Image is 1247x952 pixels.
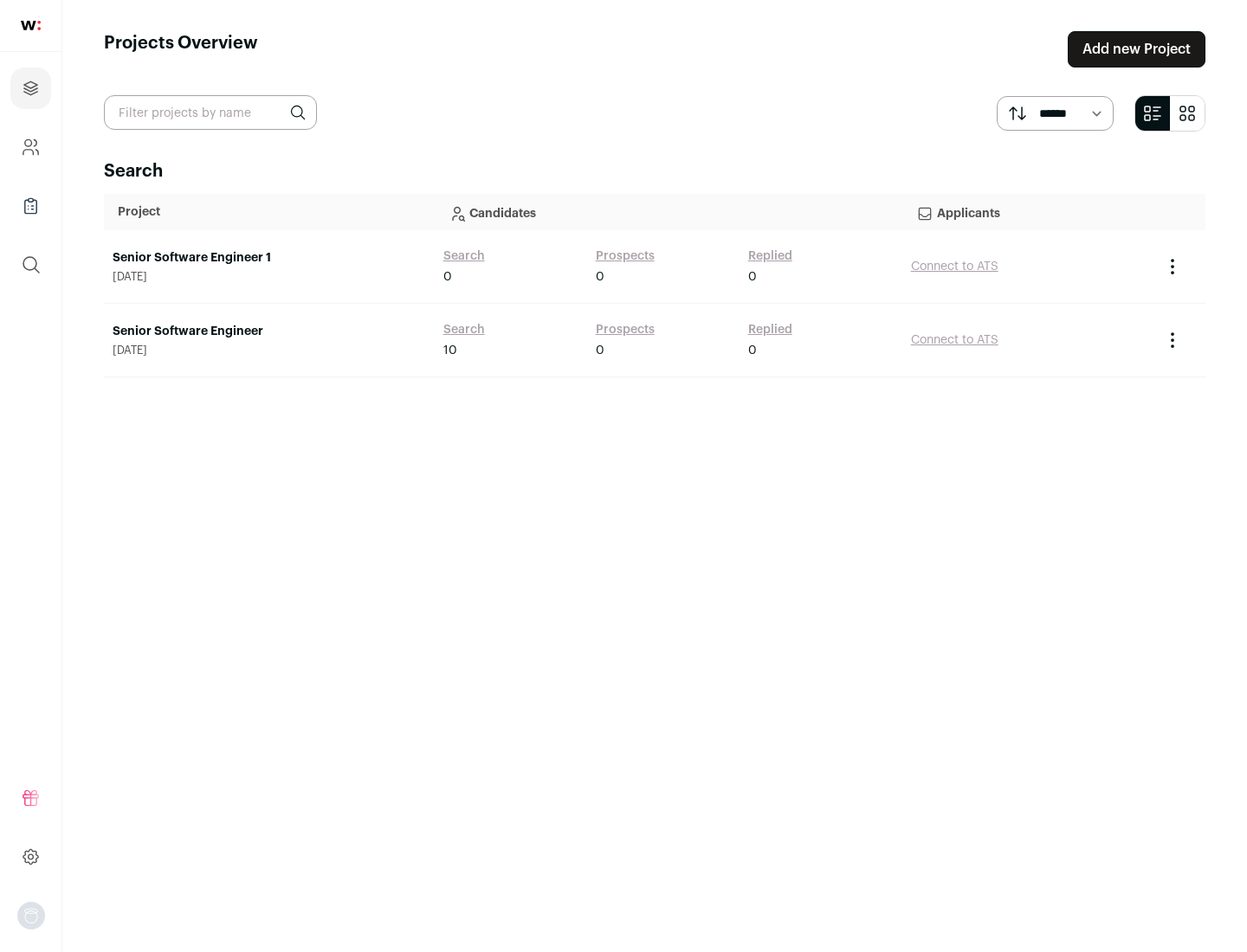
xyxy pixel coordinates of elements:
[17,902,45,929] button: Open dropdown
[113,344,426,357] span: [DATE]
[443,342,457,359] span: 10
[596,342,604,359] span: 0
[443,268,452,286] span: 0
[10,185,51,227] a: Company Lists
[443,248,485,265] a: Search
[118,203,421,221] p: Project
[596,248,655,265] a: Prospects
[17,902,45,929] img: nopic.png
[113,270,426,284] span: [DATE]
[596,268,604,286] span: 0
[113,323,426,340] a: Senior Software Engineer
[748,268,757,286] span: 0
[911,334,998,346] a: Connect to ATS
[1162,256,1183,277] button: Project Actions
[1068,31,1205,68] a: Add new Project
[748,342,757,359] span: 0
[104,31,258,68] h1: Projects Overview
[596,321,655,338] a: Prospects
[748,321,792,338] a: Replied
[911,261,998,273] a: Connect to ATS
[1162,330,1183,351] button: Project Actions
[748,248,792,265] a: Replied
[104,159,1205,183] h2: Search
[104,95,317,130] input: Filter projects by name
[449,195,888,229] p: Candidates
[113,249,426,267] a: Senior Software Engineer 1
[10,68,51,109] a: Projects
[916,195,1140,229] p: Applicants
[21,21,41,30] img: wellfound-shorthand-0d5821cbd27db2630d0214b213865d53afaa358527fdda9d0ea32b1df1b89c2c.svg
[443,321,485,338] a: Search
[10,126,51,168] a: Company and ATS Settings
